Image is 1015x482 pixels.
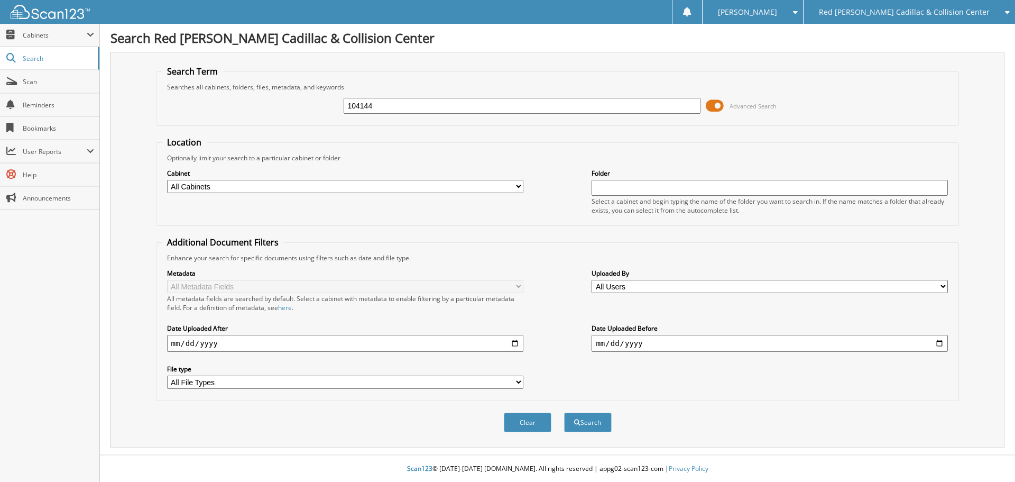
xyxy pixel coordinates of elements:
[23,194,94,203] span: Announcements
[23,147,87,156] span: User Reports
[110,29,1004,47] h1: Search Red [PERSON_NAME] Cadillac & Collision Center
[23,77,94,86] span: Scan
[162,66,223,77] legend: Search Term
[162,153,954,162] div: Optionally limit your search to a particular cabinet or folder
[162,137,207,148] legend: Location
[167,294,523,312] div: All metadata fields are searched by default. Select a cabinet with metadata to enable filtering b...
[162,83,954,92] div: Searches all cabinets, folders, files, metadata, and keywords
[162,253,954,262] div: Enhance your search for specific documents using filters such as date and file type.
[167,335,523,352] input: start
[592,324,948,333] label: Date Uploaded Before
[718,9,777,15] span: [PERSON_NAME]
[167,324,523,333] label: Date Uploaded After
[167,269,523,278] label: Metadata
[592,169,948,178] label: Folder
[23,54,93,63] span: Search
[278,303,292,312] a: here
[819,9,990,15] span: Red [PERSON_NAME] Cadillac & Collision Center
[504,413,551,432] button: Clear
[407,464,432,473] span: Scan123
[564,413,612,432] button: Search
[23,124,94,133] span: Bookmarks
[592,197,948,215] div: Select a cabinet and begin typing the name of the folder you want to search in. If the name match...
[162,237,284,248] legend: Additional Document Filters
[100,456,1015,482] div: © [DATE]-[DATE] [DOMAIN_NAME]. All rights reserved | appg02-scan123-com |
[669,464,708,473] a: Privacy Policy
[167,169,523,178] label: Cabinet
[167,365,523,374] label: File type
[23,170,94,179] span: Help
[23,31,87,40] span: Cabinets
[592,335,948,352] input: end
[730,102,777,110] span: Advanced Search
[962,431,1015,482] iframe: Chat Widget
[11,5,90,19] img: scan123-logo-white.svg
[592,269,948,278] label: Uploaded By
[23,101,94,110] span: Reminders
